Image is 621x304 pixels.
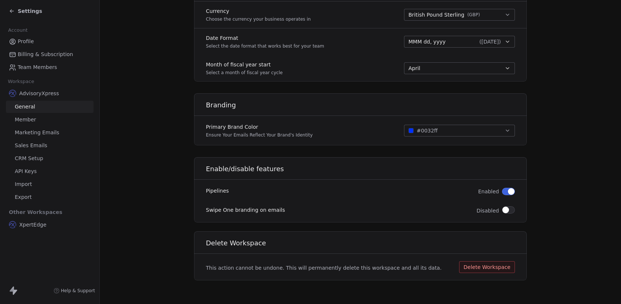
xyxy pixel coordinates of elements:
a: Billing & Subscription [6,48,94,61]
span: British Pound Sterling [408,11,464,19]
img: AX_logo_device_1080.png [9,221,16,228]
span: April [408,65,420,72]
label: Swipe One branding on emails [206,206,285,214]
h1: Delete Workspace [206,239,527,248]
span: Sales Emails [15,142,47,149]
span: Member [15,116,36,124]
span: Workspace [5,76,37,87]
a: Export [6,191,94,203]
a: General [6,101,94,113]
span: Profile [18,38,34,45]
a: API Keys [6,165,94,177]
a: Settings [9,7,42,15]
h1: Enable/disable features [206,165,527,173]
span: ( [DATE] ) [479,38,501,45]
p: Select the date format that works best for your team [206,43,324,49]
a: Help & Support [54,288,95,294]
span: ( GBP ) [467,12,480,18]
a: CRM Setup [6,152,94,165]
label: Pipelines [206,187,229,194]
label: Primary Brand Color [206,123,313,131]
label: Month of fiscal year start [206,61,283,68]
p: Select a month of fiscal year cycle [206,70,283,76]
button: British Pound Sterling(GBP) [404,9,515,21]
span: API Keys [15,167,37,175]
label: Date Format [206,34,324,42]
span: XpertEdge [19,221,47,228]
span: Enabled [478,188,499,195]
a: Marketing Emails [6,127,94,139]
button: Delete Workspace [459,261,515,273]
span: Billing & Subscription [18,51,73,58]
p: Ensure Your Emails Reflect Your Brand's Identity [206,132,313,138]
h1: Branding [206,101,527,110]
span: General [15,103,35,111]
img: AX_logo_device_1080.png [9,90,16,97]
span: CRM Setup [15,155,43,162]
span: This action cannot be undone. This will permanently delete this workspace and all its data. [206,264,442,272]
a: Member [6,114,94,126]
label: Currency [206,7,311,15]
span: Import [15,180,32,188]
span: Other Workspaces [6,206,65,218]
button: #0032ff [404,125,515,137]
span: Team Members [18,63,57,71]
span: AdvisoryXpress [19,90,59,97]
span: Disabled [476,207,499,214]
span: Export [15,193,32,201]
span: Help & Support [61,288,95,294]
a: Sales Emails [6,139,94,152]
span: Account [5,25,31,36]
a: Team Members [6,61,94,73]
a: Import [6,178,94,190]
span: Marketing Emails [15,129,59,137]
span: Settings [18,7,42,15]
span: MMM dd, yyyy [408,38,446,45]
p: Choose the currency your business operates in [206,16,311,22]
span: #0032ff [417,127,438,135]
a: Profile [6,35,94,48]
